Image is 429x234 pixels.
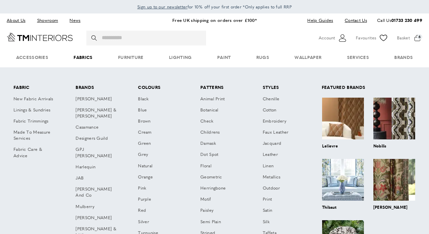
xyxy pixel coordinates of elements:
[10,82,61,94] a: Fabric
[73,82,123,94] a: Brands
[10,94,61,105] a: New Fabric Arrivals
[73,105,123,122] a: [PERSON_NAME] & [PERSON_NAME]
[259,116,310,127] a: Embroidery
[259,127,310,138] a: Faux Leather
[340,16,367,25] a: Contact Us
[135,172,185,183] a: Orange
[73,173,123,184] a: JAB
[334,47,382,68] a: Services
[204,47,244,68] a: Paint
[382,47,426,68] a: Brands
[319,34,335,41] span: Account
[135,217,185,228] a: Silver
[135,105,185,116] a: Blue
[197,172,248,183] a: Geometric
[391,17,422,23] a: 01733 230 499
[197,183,248,194] a: Herringbone
[137,3,188,10] a: Sign up to our newsletter
[10,127,61,144] a: Made To Measure Services
[259,82,310,94] a: Styles
[318,82,419,94] span: Featured Brands
[197,149,248,161] a: Dot Spot
[135,116,185,127] a: Brown
[105,47,156,68] a: Furniture
[156,47,204,68] a: Lighting
[197,127,248,138] a: Childrens
[356,34,376,41] span: Favourites
[197,205,248,216] a: Paisley
[356,33,389,43] a: Favourites
[259,94,310,105] a: Chenille
[197,94,248,105] a: Animal Print
[135,94,185,105] a: Black
[259,183,310,194] a: Outdoor
[10,105,61,116] a: Linings & Sundries
[259,138,310,149] a: Jacquard
[259,217,310,228] a: Silk
[135,183,185,194] a: Pink
[91,31,98,45] button: Search
[7,33,73,41] a: Go to Home page
[135,161,185,172] a: Natural
[135,205,185,216] a: Red
[73,184,123,201] a: [PERSON_NAME] And Co
[7,16,30,25] a: About Us
[10,116,61,127] a: Fabric Trimmings
[259,205,310,216] a: Satin
[172,17,257,23] a: Free UK shipping on orders over £100*
[64,16,85,25] a: News
[73,144,123,162] a: GPJ [PERSON_NAME]
[197,116,248,127] a: Check
[259,105,310,116] a: Cotton
[259,194,310,205] a: Print
[73,122,123,133] a: Casamance
[73,202,123,213] a: Mulberry
[137,4,188,10] span: Sign up to our newsletter
[197,161,248,172] a: Floral
[197,217,248,228] a: Semi Plain
[73,133,123,144] a: Designers Guild
[259,149,310,161] a: Leather
[197,82,248,94] a: Patterns
[10,144,61,162] a: Fabric Care & Advice
[302,16,338,25] a: Help Guides
[377,17,422,24] p: Call Us
[73,162,123,173] a: Harlequin
[135,127,185,138] a: Cream
[61,47,106,68] a: Fabrics
[135,138,185,149] a: Green
[32,16,63,25] a: Showroom
[282,47,334,68] a: Wallpaper
[319,33,347,43] button: Customer Account
[244,47,282,68] a: Rugs
[3,47,61,68] span: Accessories
[135,149,185,161] a: Grey
[135,194,185,205] a: Purple
[137,4,292,10] span: for 10% off your first order *Only applies to full RRP
[197,105,248,116] a: Botanical
[259,161,310,172] a: Linen
[135,82,185,94] span: Colours
[197,194,248,205] a: Motif
[259,172,310,183] a: Metallics
[73,213,123,224] a: [PERSON_NAME]
[73,94,123,105] a: [PERSON_NAME]
[197,138,248,149] a: Damask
